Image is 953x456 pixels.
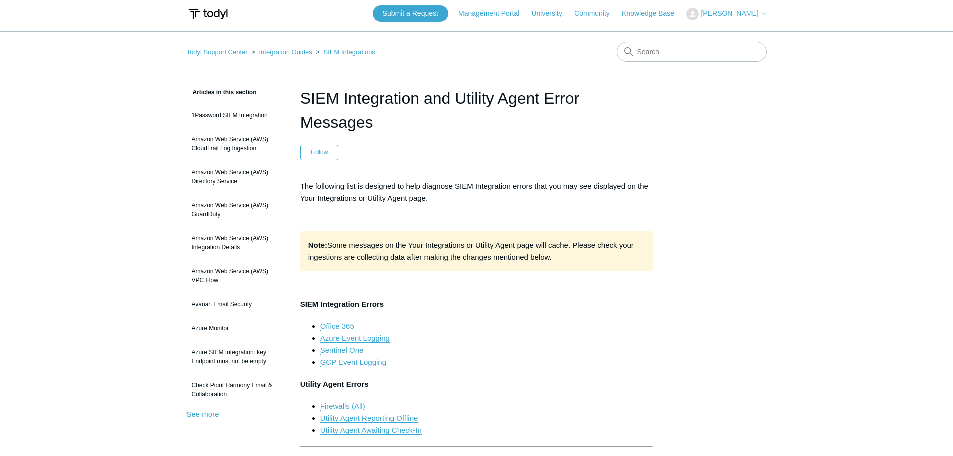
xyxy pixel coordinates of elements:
[187,343,285,371] a: Azure SIEM Integration: key Endpoint must not be empty
[574,8,620,19] a: Community
[320,414,418,423] a: Utility Agent Reporting Offline
[300,180,653,204] p: The following list is designed to help diagnose SIEM Integration errors that you may see displaye...
[187,376,285,404] a: Check Point Harmony Email & Collaboration
[320,402,365,411] a: Firewalls (All)
[531,8,572,19] a: University
[373,5,448,22] a: Submit a Request
[187,295,285,314] a: Avanan Email Security
[300,86,653,134] h1: SIEM Integration and Utility Agent Error Messages
[458,8,529,19] a: Management Portal
[187,5,229,23] img: Todyl Support Center Help Center home page
[259,48,312,56] a: Integration Guides
[187,89,257,96] span: Articles in this section
[187,48,250,56] li: Todyl Support Center
[300,300,384,308] strong: SIEM Integration Errors
[187,262,285,290] a: Amazon Web Service (AWS) VPC Flow
[187,48,248,56] a: Todyl Support Center
[187,196,285,224] a: Amazon Web Service (AWS) GuardDuty
[187,410,219,418] a: See more
[314,48,375,56] li: SIEM Integrations
[308,241,327,249] strong: Note:
[701,9,758,17] span: [PERSON_NAME]
[249,48,314,56] li: Integration Guides
[187,163,285,191] a: Amazon Web Service (AWS) Directory Service
[324,48,375,56] a: SIEM Integrations
[300,145,339,160] button: Follow Article
[320,426,422,435] a: Utility Agent Awaiting Check-In
[300,231,653,271] div: Some messages on the Your Integrations or Utility Agent page will cache. Please check your ingest...
[187,229,285,257] a: Amazon Web Service (AWS) Integration Details
[320,346,364,355] a: Sentinel One
[320,358,386,367] a: GCP Event Logging
[686,8,766,20] button: [PERSON_NAME]
[622,8,684,19] a: Knowledge Base
[320,322,354,331] a: Office 365
[187,319,285,338] a: Azure Monitor
[300,380,369,388] strong: Utility Agent Errors
[617,42,767,62] input: Search
[187,130,285,158] a: Amazon Web Service (AWS) CloudTrail Log Ingestion
[187,106,285,125] a: 1Password SIEM Integration
[320,334,390,343] a: Azure Event Logging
